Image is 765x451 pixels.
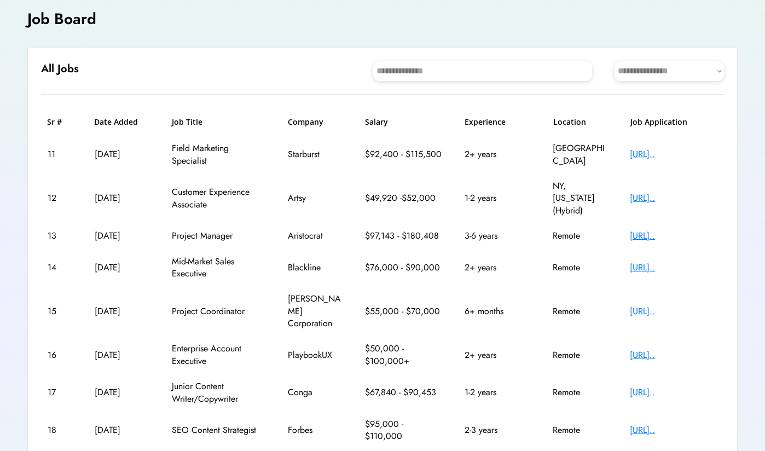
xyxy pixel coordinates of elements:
[553,142,607,167] div: [GEOGRAPHIC_DATA]
[365,230,442,242] div: $97,143 - $180,408
[172,424,265,436] div: SEO Content Strategist
[47,117,72,128] h6: Sr #
[27,8,96,30] h4: Job Board
[465,148,530,160] div: 2+ years
[172,142,265,167] div: Field Marketing Specialist
[365,148,442,160] div: $92,400 - $115,500
[95,424,149,436] div: [DATE]
[465,262,530,274] div: 2+ years
[365,343,442,367] div: $50,000 - $100,000+
[48,230,72,242] div: 13
[48,148,72,160] div: 11
[365,305,442,317] div: $55,000 - $70,000
[288,424,343,436] div: Forbes
[465,305,530,317] div: 6+ months
[630,117,718,128] h6: Job Application
[288,293,343,329] div: [PERSON_NAME] Corporation
[172,186,265,211] div: Customer Experience Associate
[553,349,607,361] div: Remote
[288,192,343,204] div: Artsy
[630,424,717,436] div: [URL]..
[553,262,607,274] div: Remote
[465,386,530,398] div: 1-2 years
[465,192,530,204] div: 1-2 years
[172,256,265,280] div: Mid-Market Sales Executive
[553,180,607,217] div: NY, [US_STATE] (Hybrid)
[95,192,149,204] div: [DATE]
[172,117,202,128] h6: Job Title
[630,148,717,160] div: [URL]..
[553,424,607,436] div: Remote
[48,349,72,361] div: 16
[172,343,265,367] div: Enterprise Account Executive
[41,61,79,77] h6: All Jobs
[48,192,72,204] div: 12
[365,192,442,204] div: $49,920 -$52,000
[288,117,343,128] h6: Company
[288,262,343,274] div: Blackline
[553,305,607,317] div: Remote
[630,349,717,361] div: [URL]..
[95,230,149,242] div: [DATE]
[172,230,265,242] div: Project Manager
[553,386,607,398] div: Remote
[465,117,530,128] h6: Experience
[94,117,149,128] h6: Date Added
[365,117,442,128] h6: Salary
[95,262,149,274] div: [DATE]
[465,424,530,436] div: 2-3 years
[288,148,343,160] div: Starburst
[365,262,442,274] div: $76,000 - $90,000
[553,117,608,128] h6: Location
[48,424,72,436] div: 18
[95,349,149,361] div: [DATE]
[48,305,72,317] div: 15
[288,386,343,398] div: Conga
[365,418,442,443] div: $95,000 - $110,000
[630,386,717,398] div: [URL]..
[465,230,530,242] div: 3-6 years
[630,262,717,274] div: [URL]..
[365,386,442,398] div: $67,840 - $90,453
[95,386,149,398] div: [DATE]
[465,349,530,361] div: 2+ years
[288,230,343,242] div: Aristocrat
[48,262,72,274] div: 14
[288,349,343,361] div: PlaybookUX
[172,305,265,317] div: Project Coordinator
[630,230,717,242] div: [URL]..
[95,305,149,317] div: [DATE]
[630,305,717,317] div: [URL]..
[172,380,265,405] div: Junior Content Writer/Copywriter
[630,192,717,204] div: [URL]..
[95,148,149,160] div: [DATE]
[553,230,607,242] div: Remote
[48,386,72,398] div: 17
